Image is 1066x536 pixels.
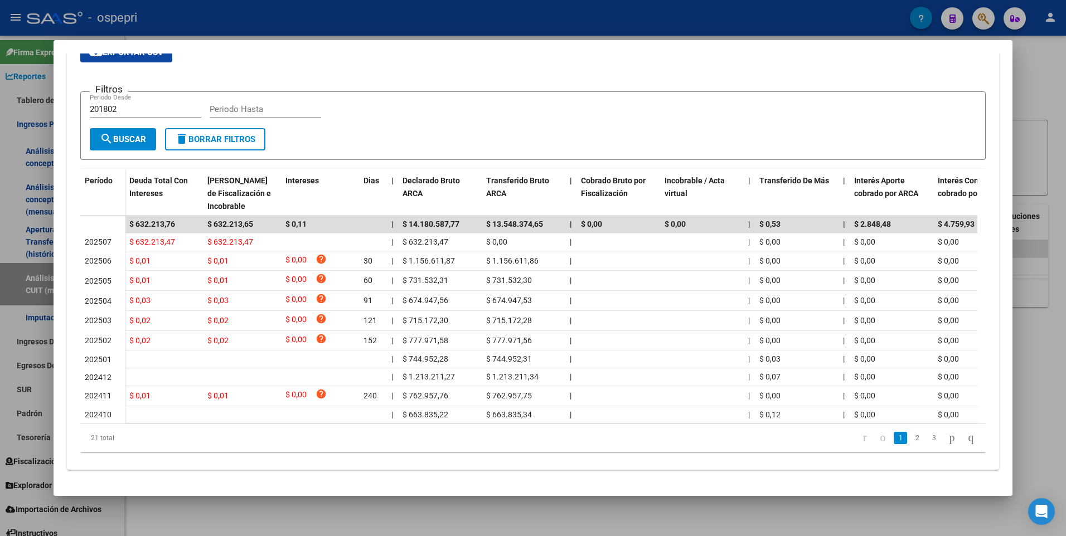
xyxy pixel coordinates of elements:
a: 3 [927,432,941,444]
span: 30 [364,256,372,265]
span: Incobrable / Acta virtual [665,176,725,198]
i: help [316,293,327,304]
span: $ 663.835,22 [403,410,448,419]
span: $ 762.957,76 [403,391,448,400]
span: $ 777.971,58 [403,336,448,345]
span: | [391,220,394,228]
span: | [843,276,845,285]
span: | [843,176,845,185]
span: $ 14.180.587,77 [403,220,459,228]
datatable-header-cell: Intereses [281,169,359,218]
span: Período [85,176,113,185]
span: 202410 [85,410,112,419]
span: | [570,354,571,363]
span: $ 0,00 [759,316,781,325]
span: | [748,276,750,285]
span: Dias [364,176,379,185]
span: | [570,256,571,265]
span: $ 1.156.611,86 [486,256,539,265]
span: $ 0,00 [759,237,781,246]
span: Interés Contribución cobrado por ARCA [938,176,1010,198]
span: 202503 [85,316,112,325]
span: Buscar [100,134,146,144]
span: Deuda Total Con Intereses [129,176,188,198]
span: $ 0,02 [207,316,229,325]
datatable-header-cell: Interés Contribución cobrado por ARCA [933,169,1017,218]
span: $ 0,03 [759,354,781,363]
datatable-header-cell: Incobrable / Acta virtual [660,169,744,218]
span: Transferido De Más [759,176,829,185]
li: page 3 [926,428,942,447]
span: | [748,391,750,400]
span: | [570,410,571,419]
span: $ 715.172,30 [403,316,448,325]
i: help [316,333,327,344]
span: $ 0,00 [854,354,875,363]
span: $ 0,02 [129,316,151,325]
span: $ 0,00 [285,388,307,403]
span: | [843,410,845,419]
button: Borrar Filtros [165,128,265,150]
datatable-header-cell: | [839,169,850,218]
span: $ 0,00 [938,276,959,285]
span: $ 0,53 [759,220,781,228]
span: | [843,256,845,265]
span: | [748,176,750,185]
h3: Filtros [90,83,128,95]
span: $ 0,03 [129,296,151,305]
span: [PERSON_NAME] de Fiscalización e Incobrable [207,176,271,211]
i: help [316,254,327,265]
span: $ 762.957,75 [486,391,532,400]
span: $ 0,00 [854,372,875,381]
span: $ 0,00 [759,276,781,285]
span: Borrar Filtros [175,134,255,144]
span: 202412 [85,373,112,382]
span: $ 13.548.374,65 [486,220,543,228]
mat-icon: search [100,132,113,145]
span: | [843,316,845,325]
span: | [391,372,393,381]
datatable-header-cell: Deuda Bruta Neto de Fiscalización e Incobrable [203,169,281,218]
span: | [748,316,750,325]
datatable-header-cell: Transferido Bruto ARCA [482,169,565,218]
a: go to last page [963,432,978,444]
span: $ 0,00 [854,296,875,305]
span: $ 744.952,28 [403,354,448,363]
span: $ 0,00 [854,391,875,400]
li: page 1 [892,428,909,447]
span: | [391,296,393,305]
span: $ 0,00 [938,296,959,305]
span: $ 0,00 [759,391,781,400]
span: | [391,391,393,400]
span: $ 0,00 [759,296,781,305]
span: $ 0,00 [854,316,875,325]
span: $ 1.213.211,27 [403,372,455,381]
span: | [843,372,845,381]
span: $ 674.947,53 [486,296,532,305]
div: 21 total [80,424,259,452]
span: 202505 [85,276,112,285]
span: | [748,336,750,345]
span: $ 0,00 [486,237,507,246]
span: $ 0,00 [285,333,307,348]
span: | [843,296,845,305]
a: go to first page [858,432,872,444]
span: $ 0,00 [938,316,959,325]
span: $ 0,00 [285,293,307,308]
span: 202507 [85,237,112,246]
datatable-header-cell: Período [80,169,125,216]
span: $ 0,00 [854,336,875,345]
span: $ 0,00 [854,237,875,246]
span: Transferido Bruto ARCA [486,176,549,198]
span: $ 0,00 [938,336,959,345]
span: 202502 [85,336,112,345]
span: $ 4.759,93 [938,220,975,228]
span: $ 2.848,48 [854,220,891,228]
datatable-header-cell: | [744,169,755,218]
span: | [570,296,571,305]
mat-icon: delete [175,132,188,145]
datatable-header-cell: | [565,169,576,218]
span: | [570,237,571,246]
span: $ 0,00 [854,410,875,419]
span: $ 0,12 [759,410,781,419]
